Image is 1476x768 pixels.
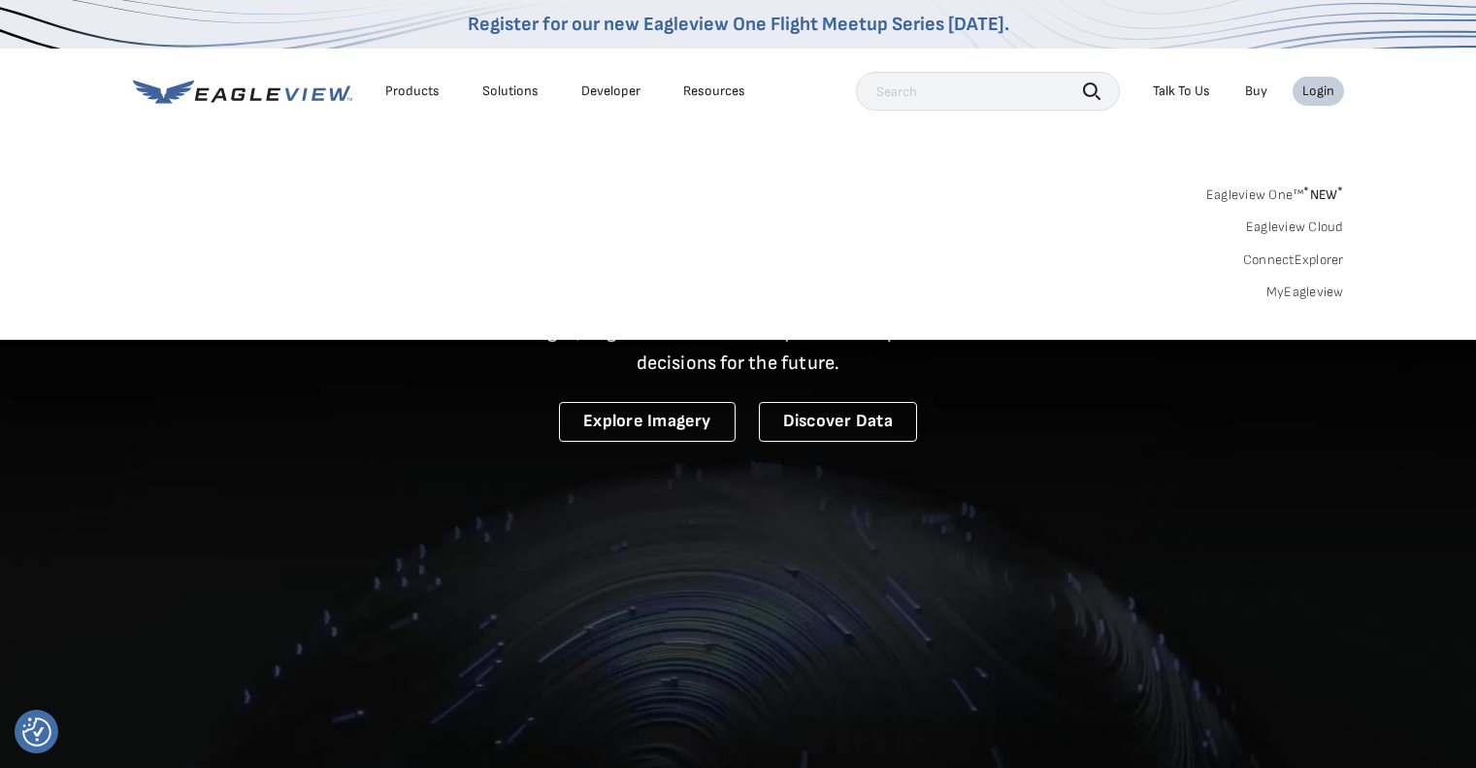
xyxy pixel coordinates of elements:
[581,83,640,100] a: Developer
[482,83,539,100] div: Solutions
[22,718,51,747] img: Revisit consent button
[468,13,1009,36] a: Register for our new Eagleview One Flight Meetup Series [DATE].
[759,402,917,442] a: Discover Data
[683,83,745,100] div: Resources
[385,83,440,100] div: Products
[559,402,736,442] a: Explore Imagery
[1243,251,1344,269] a: ConnectExplorer
[1266,284,1344,301] a: MyEagleview
[1303,186,1343,203] span: NEW
[1302,83,1334,100] div: Login
[22,718,51,747] button: Consent Preferences
[1206,181,1344,203] a: Eagleview One™*NEW*
[1153,83,1210,100] div: Talk To Us
[1245,83,1267,100] a: Buy
[856,72,1120,111] input: Search
[1246,218,1344,236] a: Eagleview Cloud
